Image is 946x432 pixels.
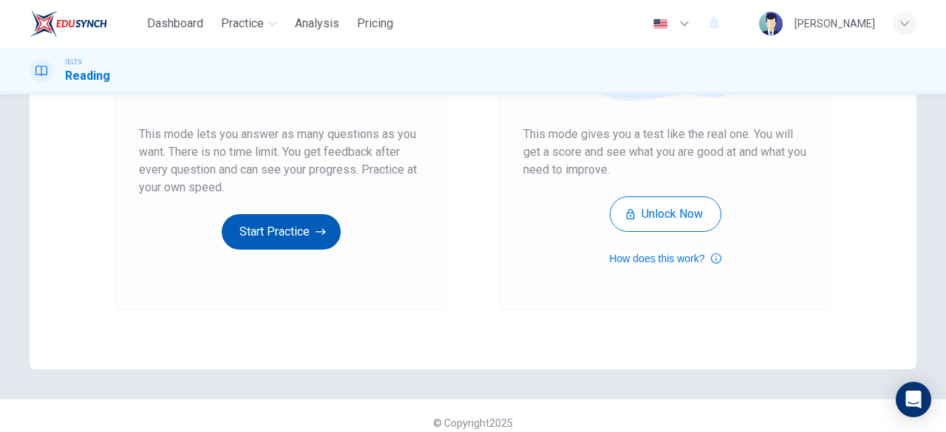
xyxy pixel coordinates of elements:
[609,250,721,267] button: How does this work?
[610,196,721,232] button: Unlock Now
[65,57,82,67] span: IELTS
[759,12,783,35] img: Profile picture
[896,382,931,417] div: Open Intercom Messenger
[222,214,341,250] button: Start Practice
[651,18,670,30] img: en
[289,10,345,37] button: Analysis
[523,126,807,179] span: This mode gives you a test like the real one. You will get a score and see what you are good at a...
[30,9,107,38] img: EduSynch logo
[141,10,209,37] button: Dashboard
[215,10,283,37] button: Practice
[357,15,393,32] span: Pricing
[351,10,399,37] button: Pricing
[147,15,203,32] span: Dashboard
[30,9,141,38] a: EduSynch logo
[295,15,339,32] span: Analysis
[433,417,513,429] span: © Copyright 2025
[65,67,110,85] h1: Reading
[794,15,875,32] div: [PERSON_NAME]
[221,15,264,32] span: Practice
[139,126,423,196] span: This mode lets you answer as many questions as you want. There is no time limit. You get feedback...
